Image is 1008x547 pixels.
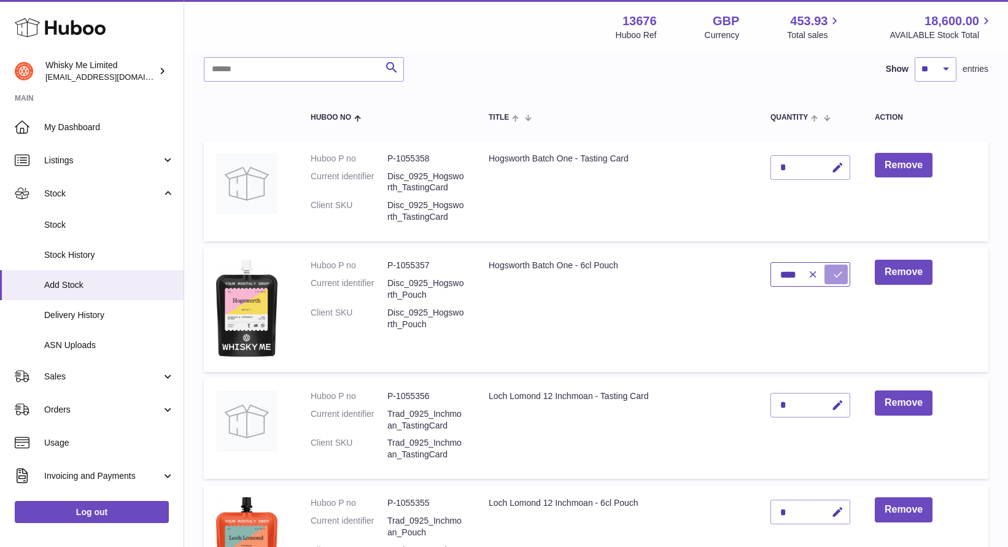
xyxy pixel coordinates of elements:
[311,114,351,122] span: Huboo no
[311,260,387,271] dt: Huboo P no
[15,62,33,80] img: orders@whiskyshop.com
[311,171,387,194] dt: Current identifier
[311,408,387,432] dt: Current identifier
[875,153,932,178] button: Remove
[387,307,464,330] dd: Disc_0925_Hogsworth_Pouch
[311,497,387,509] dt: Huboo P no
[44,371,161,382] span: Sales
[963,63,988,75] span: entries
[44,279,174,291] span: Add Stock
[311,515,387,538] dt: Current identifier
[311,277,387,301] dt: Current identifier
[216,390,277,452] img: Loch Lomond 12 Inchmoan - Tasting Card
[790,13,828,29] span: 453.93
[890,29,993,41] span: AVAILABLE Stock Total
[387,437,464,460] dd: Trad_0925_Inchmoan_TastingCard
[44,155,161,166] span: Listings
[616,29,657,41] div: Huboo Ref
[875,260,932,285] button: Remove
[44,309,174,321] span: Delivery History
[476,141,758,241] td: Hogsworth Batch One - Tasting Card
[44,437,174,449] span: Usage
[216,260,277,357] img: Hogsworth Batch One - 6cl Pouch
[875,390,932,416] button: Remove
[387,260,464,271] dd: P-1055357
[476,378,758,479] td: Loch Lomond 12 Inchmoan - Tasting Card
[387,390,464,402] dd: P-1055356
[476,247,758,372] td: Hogsworth Batch One - 6cl Pouch
[770,114,808,122] span: Quantity
[311,153,387,165] dt: Huboo P no
[311,390,387,402] dt: Huboo P no
[311,200,387,223] dt: Client SKU
[875,497,932,522] button: Remove
[875,114,976,122] div: Action
[886,63,909,75] label: Show
[44,404,161,416] span: Orders
[387,515,464,538] dd: Trad_0925_Inchmoan_Pouch
[387,497,464,509] dd: P-1055355
[387,171,464,194] dd: Disc_0925_Hogsworth_TastingCard
[44,188,161,200] span: Stock
[622,13,657,29] strong: 13676
[44,339,174,351] span: ASN Uploads
[890,13,993,41] a: 18,600.00 AVAILABLE Stock Total
[311,307,387,330] dt: Client SKU
[705,29,740,41] div: Currency
[787,29,842,41] span: Total sales
[787,13,842,41] a: 453.93 Total sales
[45,72,180,82] span: [EMAIL_ADDRESS][DOMAIN_NAME]
[44,249,174,261] span: Stock History
[45,60,156,83] div: Whisky Me Limited
[387,153,464,165] dd: P-1055358
[44,470,161,482] span: Invoicing and Payments
[387,408,464,432] dd: Trad_0925_Inchmoan_TastingCard
[713,13,739,29] strong: GBP
[925,13,979,29] span: 18,600.00
[15,501,169,523] a: Log out
[216,153,277,214] img: Hogsworth Batch One - Tasting Card
[387,200,464,223] dd: Disc_0925_Hogsworth_TastingCard
[489,114,509,122] span: Title
[44,122,174,133] span: My Dashboard
[311,437,387,460] dt: Client SKU
[44,219,174,231] span: Stock
[387,277,464,301] dd: Disc_0925_Hogsworth_Pouch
